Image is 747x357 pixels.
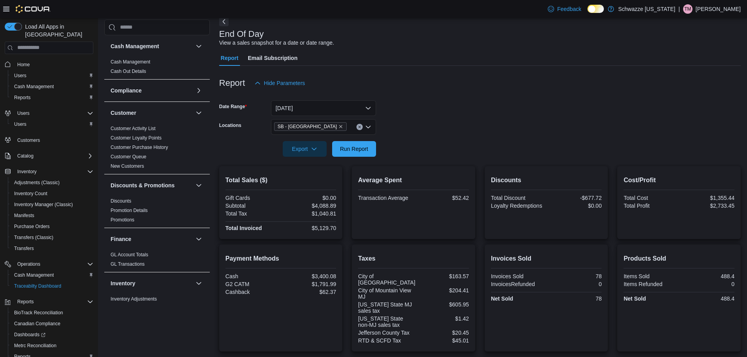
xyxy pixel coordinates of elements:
[104,250,210,272] div: Finance
[111,235,131,243] h3: Finance
[681,281,734,287] div: 0
[225,254,336,263] h2: Payment Methods
[8,199,96,210] button: Inventory Manager (Classic)
[17,137,40,143] span: Customers
[14,83,54,90] span: Cash Management
[681,295,734,302] div: 488.4
[14,259,93,269] span: Operations
[340,145,368,153] span: Run Report
[678,4,680,14] p: |
[282,281,336,287] div: $1,791.99
[111,198,131,204] span: Discounts
[332,141,376,157] button: Run Report
[548,281,602,287] div: 0
[282,225,336,231] div: $5,129.70
[111,59,150,65] span: Cash Management
[14,109,33,118] button: Users
[14,94,31,101] span: Reports
[17,110,29,116] span: Users
[11,211,93,220] span: Manifests
[8,177,96,188] button: Adjustments (Classic)
[225,210,279,217] div: Total Tax
[2,108,96,119] button: Users
[358,287,412,300] div: City of Mountain View MJ
[274,122,347,131] span: SB - Lakeside
[557,5,581,13] span: Feedback
[8,318,96,329] button: Canadian Compliance
[11,330,93,339] span: Dashboards
[491,281,545,287] div: InvoicesRefunded
[111,144,168,150] span: Customer Purchase History
[111,163,144,169] a: New Customers
[356,124,363,130] button: Clear input
[14,60,93,69] span: Home
[491,176,602,185] h2: Discounts
[194,279,204,288] button: Inventory
[11,281,93,291] span: Traceabilty Dashboard
[14,167,40,176] button: Inventory
[17,261,40,267] span: Operations
[358,337,412,344] div: RTD & SCFD Tax
[415,337,469,344] div: $45.01
[2,134,96,146] button: Customers
[287,141,322,157] span: Export
[548,195,602,201] div: -$677.72
[623,254,734,263] h2: Products Sold
[11,222,93,231] span: Purchase Orders
[8,119,96,130] button: Users
[14,234,53,241] span: Transfers (Classic)
[282,195,336,201] div: $0.00
[11,178,93,187] span: Adjustments (Classic)
[14,109,93,118] span: Users
[14,136,43,145] a: Customers
[545,1,584,17] a: Feedback
[111,109,136,117] h3: Customer
[14,212,34,219] span: Manifests
[491,254,602,263] h2: Invoices Sold
[22,23,93,38] span: Load All Apps in [GEOGRAPHIC_DATA]
[111,69,146,74] a: Cash Out Details
[11,189,51,198] a: Inventory Count
[221,50,238,66] span: Report
[11,200,93,209] span: Inventory Manager (Classic)
[111,87,142,94] h3: Compliance
[11,319,64,328] a: Canadian Compliance
[623,195,677,201] div: Total Cost
[111,279,193,287] button: Inventory
[111,68,146,74] span: Cash Out Details
[111,279,135,287] h3: Inventory
[104,196,210,228] div: Discounts & Promotions
[283,141,327,157] button: Export
[11,120,29,129] a: Users
[623,203,677,209] div: Total Profit
[696,4,741,14] p: [PERSON_NAME]
[2,259,96,270] button: Operations
[491,273,545,279] div: Invoices Sold
[11,244,37,253] a: Transfers
[111,154,146,159] a: Customer Queue
[11,233,93,242] span: Transfers (Classic)
[11,93,34,102] a: Reports
[587,5,604,13] input: Dark Mode
[219,78,245,88] h3: Report
[11,189,93,198] span: Inventory Count
[17,62,30,68] span: Home
[111,87,193,94] button: Compliance
[16,5,51,13] img: Cova
[225,273,279,279] div: Cash
[219,29,264,39] h3: End Of Day
[225,281,279,287] div: G2 CATM
[14,259,44,269] button: Operations
[111,261,145,267] a: GL Transactions
[365,124,371,130] button: Open list of options
[111,135,162,141] a: Customer Loyalty Points
[14,332,45,338] span: Dashboards
[8,188,96,199] button: Inventory Count
[8,329,96,340] a: Dashboards
[623,176,734,185] h2: Cost/Profit
[415,301,469,308] div: $605.95
[415,195,469,201] div: $52.42
[8,81,96,92] button: Cash Management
